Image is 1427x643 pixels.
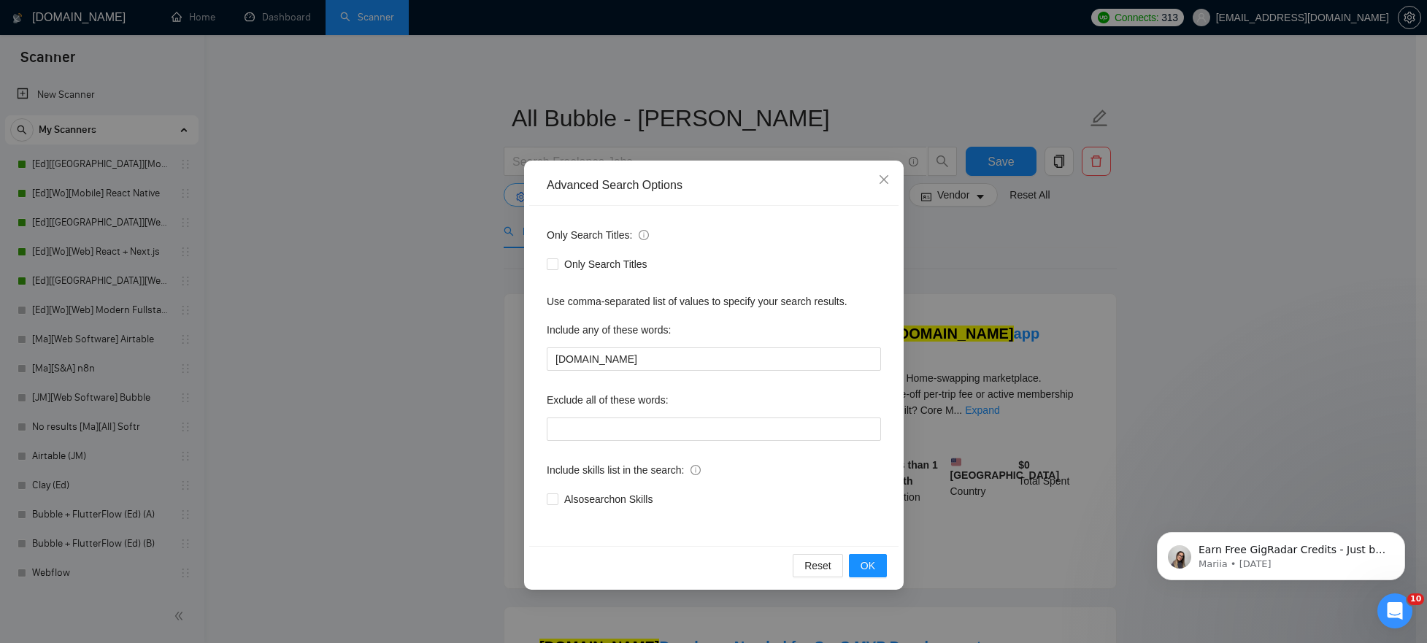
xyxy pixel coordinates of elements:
[547,388,669,412] label: Exclude all of these words:
[547,227,649,243] span: Only Search Titles:
[547,318,671,342] label: Include any of these words:
[860,558,874,574] span: OK
[558,256,653,272] span: Only Search Titles
[1377,593,1412,628] iframe: Intercom live chat
[1407,593,1424,605] span: 10
[864,161,904,200] button: Close
[558,491,658,507] span: Also search on Skills
[878,174,890,185] span: close
[547,177,881,193] div: Advanced Search Options
[639,230,649,240] span: info-circle
[547,293,881,309] div: Use comma-separated list of values to specify your search results.
[804,558,831,574] span: Reset
[691,465,701,475] span: info-circle
[848,554,886,577] button: OK
[547,462,701,478] span: Include skills list in the search:
[1135,501,1427,604] iframe: Intercom notifications message
[793,554,843,577] button: Reset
